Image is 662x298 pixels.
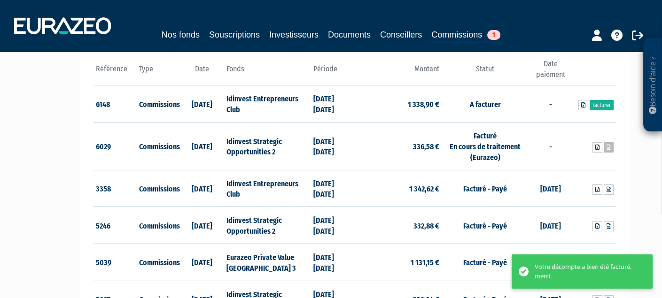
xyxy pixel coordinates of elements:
td: [DATE] [180,122,224,170]
td: [DATE] [DATE] [311,207,355,244]
th: Montant [355,59,442,85]
td: [DATE] [180,207,224,244]
td: [DATE] [DATE] [311,244,355,281]
td: Facturé - Payé [442,207,529,244]
a: Souscriptions [209,28,260,41]
a: Nos fonds [162,28,200,41]
td: 5039 [93,244,137,281]
p: Besoin d'aide ? [647,43,658,127]
td: [DATE] [529,244,572,281]
td: [DATE] [DATE] [311,170,355,207]
td: Facturé - Payé [442,244,529,281]
a: Conseillers [380,28,422,41]
td: 1 342,62 € [355,170,442,207]
a: Commissions1 [431,28,500,43]
td: Commissions [137,170,180,207]
th: Fonds [224,59,311,85]
td: - [529,122,572,170]
td: Eurazeo Private Value [GEOGRAPHIC_DATA] 3 [224,244,311,281]
td: 336,58 € [355,122,442,170]
td: 3358 [93,170,137,207]
div: Votre décompte a bien été facturé, merci. [535,262,639,281]
th: Statut [442,59,529,85]
td: 6029 [93,122,137,170]
td: [DATE] [180,244,224,281]
td: Idinvest Entrepreneurs Club [224,85,311,122]
td: [DATE] [180,170,224,207]
td: Facturé En cours de traitement (Eurazeo) [442,122,529,170]
td: Commissions [137,85,180,122]
td: - [529,85,572,122]
a: Investisseurs [269,28,319,41]
td: 5246 [93,207,137,244]
a: Documents [328,28,371,41]
td: [DATE] [DATE] [311,85,355,122]
th: Date paiement [529,59,572,85]
td: Commissions [137,122,180,170]
th: Référence [93,59,137,85]
td: 1 338,90 € [355,85,442,122]
td: [DATE] [529,207,572,244]
td: Commissions [137,244,180,281]
th: Type [137,59,180,85]
span: 1 [487,30,500,40]
td: Idinvest Strategic Opportunities 2 [224,207,311,244]
td: [DATE] [DATE] [311,122,355,170]
td: 6148 [93,85,137,122]
td: [DATE] [529,170,572,207]
td: 332,88 € [355,207,442,244]
img: 1732889491-logotype_eurazeo_blanc_rvb.png [14,17,111,34]
a: Facturer [590,100,614,110]
td: Facturé - Payé [442,170,529,207]
td: Commissions [137,207,180,244]
td: 1 131,15 € [355,244,442,281]
td: [DATE] [180,85,224,122]
th: Date [180,59,224,85]
td: A facturer [442,85,529,122]
td: Idinvest Entrepreneurs Club [224,170,311,207]
th: Période [311,59,355,85]
td: Idinvest Strategic Opportunities 2 [224,122,311,170]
